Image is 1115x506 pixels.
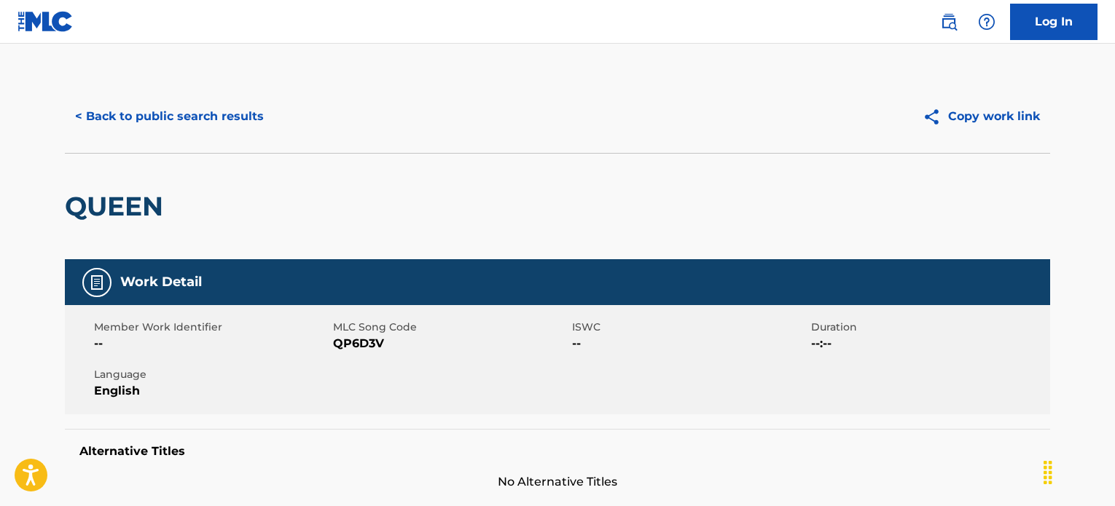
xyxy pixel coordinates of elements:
div: Help [972,7,1001,36]
span: ISWC [572,320,807,335]
img: search [940,13,958,31]
span: MLC Song Code [333,320,568,335]
a: Log In [1010,4,1098,40]
span: No Alternative Titles [65,473,1050,491]
button: Copy work link [912,98,1050,135]
img: MLC Logo [17,11,74,32]
div: Drag [1036,451,1060,494]
h5: Work Detail [120,274,202,290]
button: < Back to public search results [65,98,274,135]
h5: Alternative Titles [79,444,1036,459]
span: Duration [811,320,1046,335]
img: help [978,13,995,31]
span: QP6D3V [333,335,568,352]
iframe: Chat Widget [1042,436,1115,506]
span: Language [94,367,329,382]
span: --:-- [811,335,1046,352]
a: Public Search [934,7,963,36]
span: Member Work Identifier [94,320,329,335]
span: English [94,382,329,400]
h2: QUEEN [65,190,171,223]
span: -- [572,335,807,352]
img: Work Detail [88,274,106,291]
img: Copy work link [923,108,948,126]
span: -- [94,335,329,352]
